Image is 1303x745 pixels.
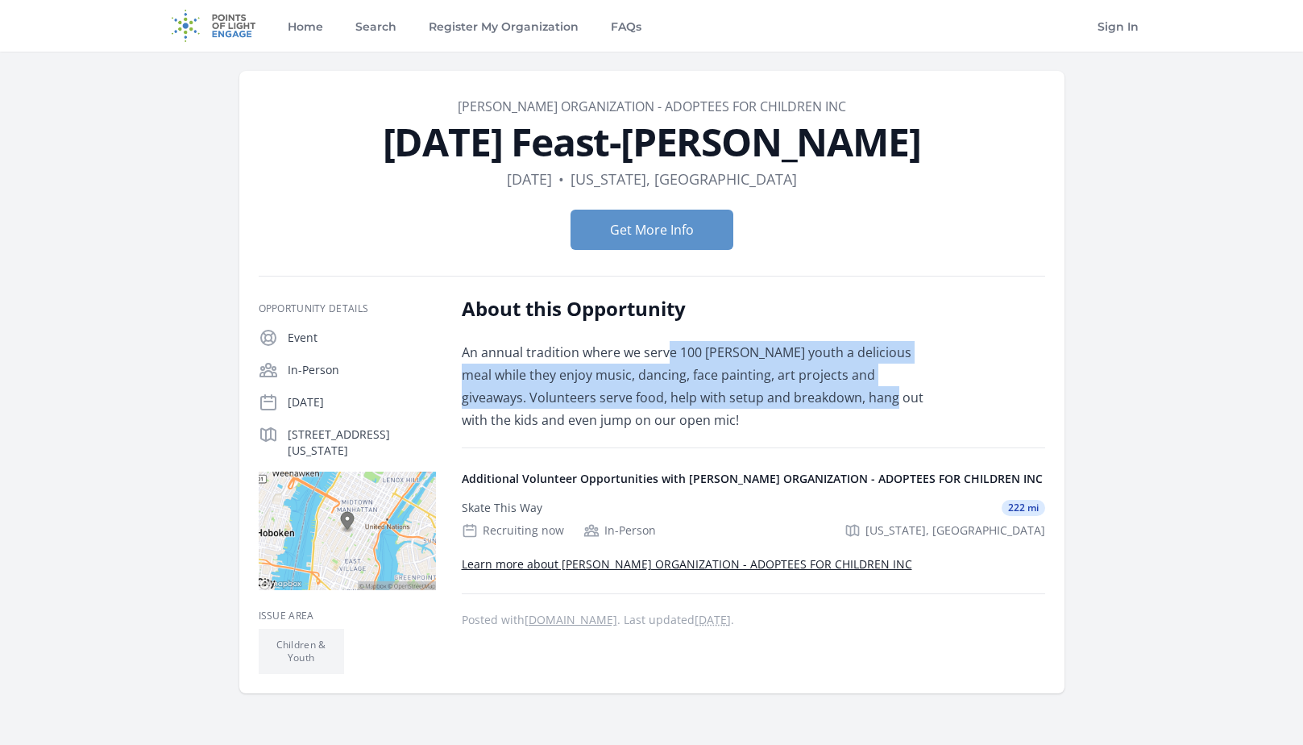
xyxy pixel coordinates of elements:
[507,168,552,190] dd: [DATE]
[259,629,344,674] li: Children & Youth
[462,500,542,516] div: Skate This Way
[288,362,436,378] p: In-Person
[571,210,733,250] button: Get More Info
[458,98,846,115] a: [PERSON_NAME] ORGANIZATION - ADOPTEES FOR CHILDREN INC
[1002,500,1045,516] span: 222 mi
[259,472,436,590] img: Map
[865,522,1045,539] span: [US_STATE], [GEOGRAPHIC_DATA]
[462,614,1045,626] p: Posted with . Last updated .
[288,427,436,459] p: [STREET_ADDRESS][US_STATE]
[462,296,933,322] h2: About this Opportunity
[695,612,731,627] abbr: Tue, Sep 16, 2025 8:44 AM
[259,610,436,622] h3: Issue area
[288,394,436,410] p: [DATE]
[462,341,933,431] p: An annual tradition where we serve 100 [PERSON_NAME] youth a delicious meal while they enjoy musi...
[583,522,656,539] div: In-Person
[525,612,617,627] a: [DOMAIN_NAME]
[455,487,1052,551] a: Skate This Way 222 mi Recruiting now In-Person [US_STATE], [GEOGRAPHIC_DATA]
[259,123,1045,161] h1: [DATE] Feast-[PERSON_NAME]
[462,522,564,539] div: Recruiting now
[462,556,912,572] a: Learn more about [PERSON_NAME] ORGANIZATION - ADOPTEES FOR CHILDREN INC
[462,471,1045,487] h4: Additional Volunteer Opportunities with [PERSON_NAME] ORGANIZATION - ADOPTEES FOR CHILDREN INC
[288,330,436,346] p: Event
[571,168,797,190] dd: [US_STATE], [GEOGRAPHIC_DATA]
[558,168,564,190] div: •
[259,302,436,315] h3: Opportunity Details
